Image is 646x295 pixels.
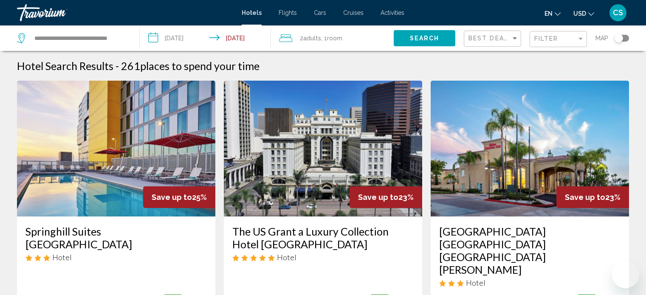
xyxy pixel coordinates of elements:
span: Filter [534,35,559,42]
span: en [544,10,553,17]
button: Check-in date: Aug 24, 2025 Check-out date: Aug 27, 2025 [140,25,271,51]
button: User Menu [607,4,629,22]
a: Springhill Suites [GEOGRAPHIC_DATA] [25,225,207,250]
span: places to spend your time [140,59,260,72]
button: Search [394,30,455,46]
span: Hotel [466,278,485,287]
h1: Hotel Search Results [17,59,113,72]
span: CS [613,8,623,17]
a: [GEOGRAPHIC_DATA] [GEOGRAPHIC_DATA] [GEOGRAPHIC_DATA][PERSON_NAME] [439,225,621,276]
a: Travorium [17,4,233,21]
span: Room [327,35,342,42]
img: Hotel image [224,81,422,216]
span: Hotel [277,253,296,262]
iframe: Button to launch messaging window [612,261,639,288]
span: Best Deals [468,35,513,42]
div: 3 star Hotel [439,278,621,287]
span: Map [595,32,608,44]
div: 25% [143,186,215,208]
span: USD [573,10,586,17]
button: Change currency [573,7,594,20]
span: 2 [300,32,321,44]
div: 23% [556,186,629,208]
span: Save up to [152,193,192,202]
a: Hotels [242,9,262,16]
a: Cars [314,9,326,16]
button: Change language [544,7,561,20]
button: Travelers: 2 adults, 0 children [271,25,394,51]
span: Save up to [565,193,605,202]
span: Hotel [52,253,72,262]
button: Toggle map [608,34,629,42]
a: Flights [279,9,297,16]
a: Cruises [343,9,364,16]
button: Filter [530,31,587,48]
a: Activities [381,9,404,16]
span: Adults [303,35,321,42]
div: 5 star Hotel [232,253,414,262]
mat-select: Sort by [468,35,519,42]
span: , 1 [321,32,342,44]
img: Hotel image [17,81,215,216]
div: 23% [350,186,422,208]
span: Search [410,35,440,42]
h2: 261 [121,59,260,72]
a: The US Grant a Luxury Collection Hotel [GEOGRAPHIC_DATA] [232,225,414,250]
div: 3 star Hotel [25,253,207,262]
span: - [116,59,119,72]
img: Hotel image [431,81,629,216]
span: Save up to [358,193,398,202]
